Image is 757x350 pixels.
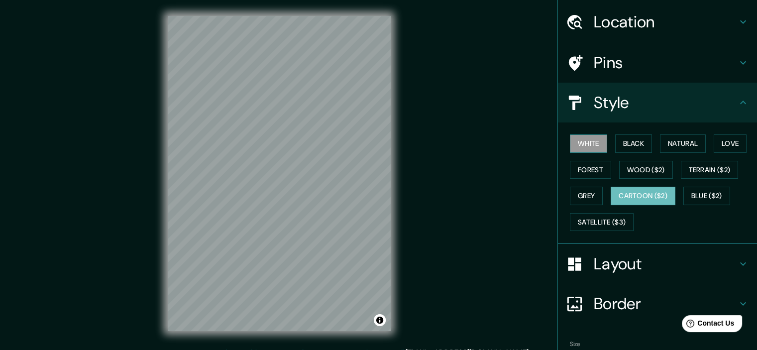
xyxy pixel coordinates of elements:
button: Forest [570,161,611,179]
button: Blue ($2) [683,187,730,205]
button: White [570,134,607,153]
div: Style [558,83,757,122]
iframe: Help widget launcher [668,311,746,339]
div: Layout [558,244,757,284]
canvas: Map [168,16,391,331]
button: Cartoon ($2) [611,187,675,205]
div: Border [558,284,757,324]
button: Toggle attribution [374,314,386,326]
button: Terrain ($2) [681,161,739,179]
h4: Layout [594,254,737,274]
h4: Pins [594,53,737,73]
button: Grey [570,187,603,205]
h4: Border [594,294,737,314]
h4: Style [594,93,737,113]
button: Black [615,134,652,153]
button: Satellite ($3) [570,213,634,232]
button: Wood ($2) [619,161,673,179]
label: Size [570,340,580,349]
h4: Location [594,12,737,32]
div: Pins [558,43,757,83]
button: Love [714,134,747,153]
div: Location [558,2,757,42]
button: Natural [660,134,706,153]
